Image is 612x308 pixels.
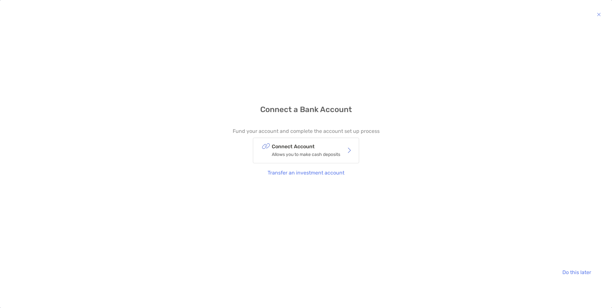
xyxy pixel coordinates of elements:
[260,105,352,114] h4: Connect a Bank Account
[272,142,340,150] p: Connect Account
[597,11,601,18] img: button icon
[233,127,380,135] p: Fund your account and complete the account set up process
[263,166,350,180] button: Transfer an investment account
[253,138,359,163] button: Connect AccountAllows you to make cash deposits
[272,150,340,158] p: Allows you to make cash deposits
[557,265,596,279] button: Do this later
